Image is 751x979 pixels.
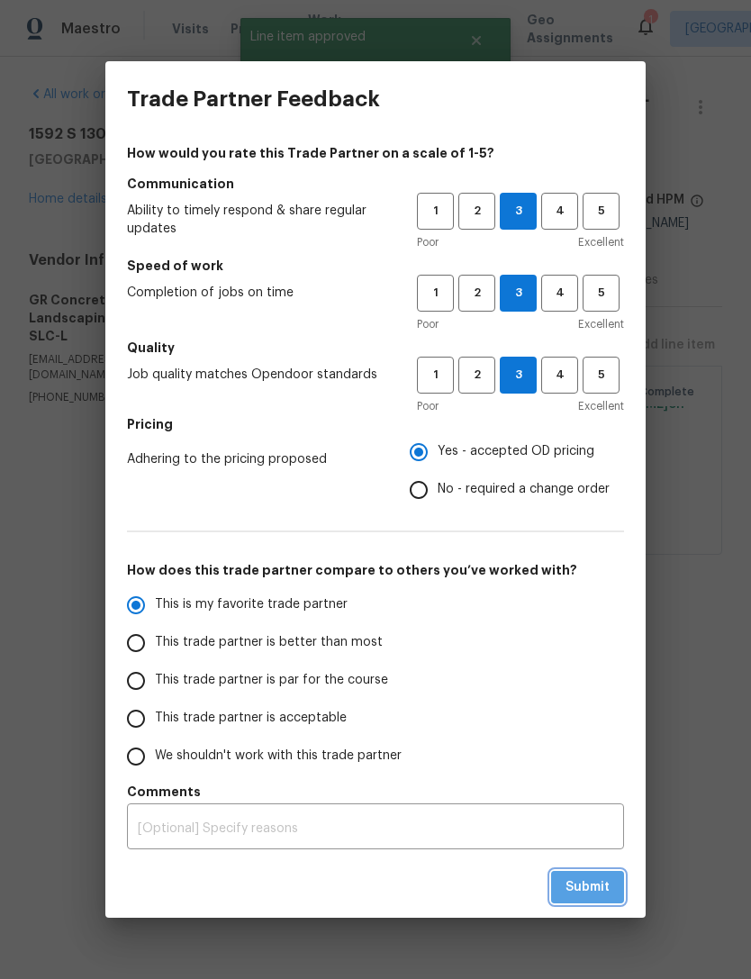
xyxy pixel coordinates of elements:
h3: Trade Partner Feedback [127,86,380,112]
button: 5 [583,357,620,394]
h5: Speed of work [127,257,624,275]
span: 1 [419,201,452,222]
span: 1 [419,283,452,304]
button: 3 [500,275,537,312]
h4: How would you rate this Trade Partner on a scale of 1-5? [127,144,624,162]
span: Yes - accepted OD pricing [438,442,594,461]
span: Job quality matches Opendoor standards [127,366,388,384]
h5: Pricing [127,415,624,433]
button: 2 [458,193,495,230]
span: 5 [584,201,618,222]
span: Completion of jobs on time [127,284,388,302]
button: 4 [541,357,578,394]
span: This is my favorite trade partner [155,595,348,614]
span: Poor [417,315,439,333]
span: No - required a change order [438,480,610,499]
span: 2 [460,283,493,304]
h5: Quality [127,339,624,357]
span: This trade partner is better than most [155,633,383,652]
span: Submit [566,876,610,899]
span: 3 [501,365,536,385]
span: Excellent [578,315,624,333]
button: 5 [583,275,620,312]
button: 3 [500,357,537,394]
button: 1 [417,193,454,230]
div: How does this trade partner compare to others you’ve worked with? [127,586,624,775]
h5: Comments [127,783,624,801]
span: 2 [460,201,493,222]
button: 4 [541,275,578,312]
span: 4 [543,283,576,304]
button: 4 [541,193,578,230]
button: Submit [551,871,624,904]
span: This trade partner is par for the course [155,671,388,690]
button: 1 [417,275,454,312]
button: 1 [417,357,454,394]
span: Excellent [578,397,624,415]
span: 5 [584,365,618,385]
span: 4 [543,365,576,385]
span: Adhering to the pricing proposed [127,450,381,468]
span: Ability to timely respond & share regular updates [127,202,388,238]
button: 2 [458,357,495,394]
span: 2 [460,365,493,385]
span: Excellent [578,233,624,251]
h5: How does this trade partner compare to others you’ve worked with? [127,561,624,579]
span: This trade partner is acceptable [155,709,347,728]
button: 5 [583,193,620,230]
span: 5 [584,283,618,304]
span: We shouldn't work with this trade partner [155,747,402,766]
span: 3 [501,201,536,222]
span: 3 [501,283,536,304]
button: 2 [458,275,495,312]
span: Poor [417,397,439,415]
div: Pricing [410,433,624,509]
span: Poor [417,233,439,251]
span: 4 [543,201,576,222]
h5: Communication [127,175,624,193]
span: 1 [419,365,452,385]
button: 3 [500,193,537,230]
